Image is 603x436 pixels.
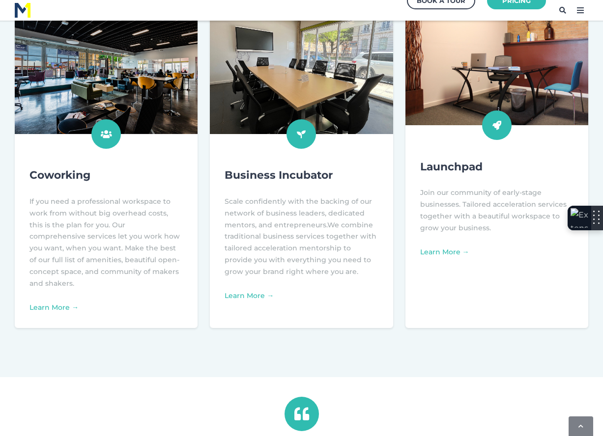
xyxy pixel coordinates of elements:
[405,3,588,125] img: MileOne office photo
[15,3,198,134] img: MileOne coworking space
[420,159,574,175] h4: Launchpad
[29,197,180,288] span: If you need a professional workspace to work from without big overhead costs, this is the plan fo...
[225,167,378,183] h4: Business Incubator
[29,167,183,183] h4: Coworking
[225,220,376,276] span: We combine traditional business services together with tailored acceleration mentorship to provid...
[225,291,274,300] a: Learn More →
[420,247,469,256] a: Learn More →
[571,208,588,228] img: Extension Icon
[15,3,30,18] img: M1 Logo - Blue Letters - for Light Backgrounds-2
[29,303,79,312] a: Learn More →
[210,3,393,134] img: MileOne meeting room conference room
[225,197,372,229] span: Scale confidently with the backing of our network of business leaders, dedicated mentors, and ent...
[420,188,567,232] span: Join our community of early-stage businesses. Tailored acceleration services together with a beau...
